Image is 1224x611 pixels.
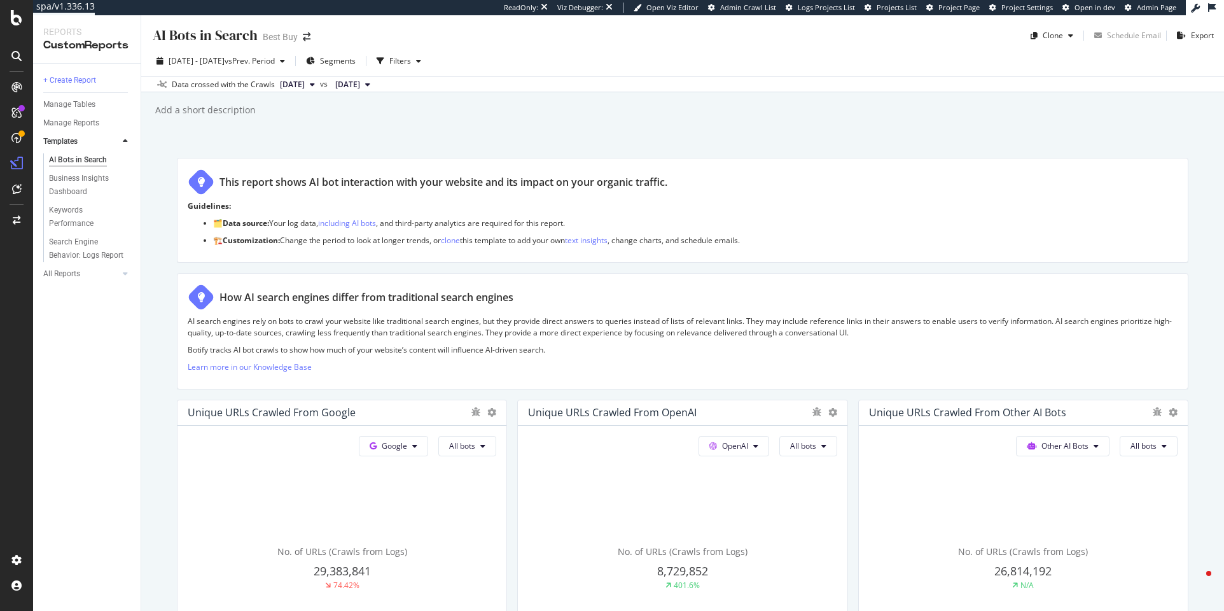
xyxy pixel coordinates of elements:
span: 29,383,841 [314,563,371,579]
strong: Data source: [223,218,269,228]
span: All bots [449,440,475,451]
a: clone [441,235,460,246]
span: OpenAI [722,440,748,451]
div: 401.6% [674,580,700,591]
strong: Customization: [223,235,280,246]
button: Segments [301,51,361,71]
button: Export [1172,25,1214,46]
button: [DATE] [275,77,320,92]
button: All bots [779,436,837,456]
span: Admin Crawl List [720,3,776,12]
span: Google [382,440,407,451]
a: Keywords Performance [49,204,132,230]
span: Open in dev [1074,3,1115,12]
a: Logs Projects List [786,3,855,13]
span: [DATE] - [DATE] [169,55,225,66]
a: Business Insights Dashboard [49,172,132,199]
div: Manage Reports [43,116,99,130]
div: Reports [43,25,130,38]
a: Open Viz Editor [634,3,699,13]
span: Projects List [877,3,917,12]
p: 🗂️ Your log data, , and third-party analytics are required for this report. [213,218,1178,228]
span: 8,729,852 [657,563,708,579]
div: Business Insights Dashboard [49,172,122,199]
a: Manage Reports [43,116,132,130]
a: Project Settings [989,3,1053,13]
div: CustomReports [43,38,130,53]
span: Project Settings [1001,3,1053,12]
span: No. of URLs (Crawls from Logs) [618,545,748,558]
div: Unique URLs Crawled from Google [188,406,356,419]
span: Segments [320,55,356,66]
a: All Reports [43,267,119,281]
a: Open in dev [1062,3,1115,13]
a: including AI bots [318,218,376,228]
span: All bots [790,440,816,451]
div: Schedule Email [1107,30,1161,41]
a: Search Engine Behavior: Logs Report [49,235,132,262]
span: No. of URLs (Crawls from Logs) [277,545,407,558]
div: N/A [1020,580,1034,591]
span: All bots [1130,440,1157,451]
div: Viz Debugger: [557,3,603,13]
a: + Create Report [43,74,132,87]
span: Project Page [938,3,980,12]
span: Logs Projects List [798,3,855,12]
a: Manage Tables [43,98,132,111]
div: Unique URLs Crawled from Other AI Bots [869,406,1066,419]
div: + Create Report [43,74,96,87]
div: Export [1191,30,1214,41]
button: Filters [372,51,426,71]
div: How AI search engines differ from traditional search enginesAI search engines rely on bots to cra... [177,273,1188,390]
a: text insights [565,235,608,246]
div: Clone [1043,30,1063,41]
div: 74.42% [333,580,359,591]
div: This report shows AI bot interaction with your website and its impact on your organic traffic.Gui... [177,158,1188,263]
div: Add a short description [154,104,256,116]
span: Admin Page [1137,3,1176,12]
span: vs Prev. Period [225,55,275,66]
a: Learn more in our Knowledge Base [188,362,312,372]
span: No. of URLs (Crawls from Logs) [958,545,1088,558]
a: Admin Crawl List [708,3,776,13]
div: arrow-right-arrow-left [303,32,310,41]
span: vs [320,78,330,90]
button: Google [359,436,428,456]
div: All Reports [43,267,80,281]
button: All bots [438,436,496,456]
div: bug [1152,407,1162,416]
button: All bots [1120,436,1178,456]
button: OpenAI [699,436,769,456]
div: Unique URLs Crawled from OpenAI [528,406,697,419]
div: Keywords Performance [49,204,120,230]
button: [DATE] - [DATE]vsPrev. Period [151,51,290,71]
div: Templates [43,135,78,148]
button: [DATE] [330,77,375,92]
a: AI Bots in Search [49,153,132,167]
div: bug [471,407,481,416]
a: Project Page [926,3,980,13]
button: Clone [1026,25,1078,46]
a: Admin Page [1125,3,1176,13]
p: 🏗️ Change the period to look at longer trends, or this template to add your own , change charts, ... [213,235,1178,246]
div: How AI search engines differ from traditional search engines [219,290,513,305]
a: Projects List [865,3,917,13]
div: Best Buy [263,31,298,43]
span: 2025 Aug. 19th [280,79,305,90]
button: Schedule Email [1089,25,1161,46]
p: Botify tracks AI bot crawls to show how much of your website’s content will influence AI-driven s... [188,344,1178,355]
div: AI Bots in Search [49,153,107,167]
div: Data crossed with the Crawls [172,79,275,90]
span: Other AI Bots [1041,440,1088,451]
span: 2024 Dec. 27th [335,79,360,90]
div: This report shows AI bot interaction with your website and its impact on your organic traffic. [219,175,667,190]
div: Filters [389,55,411,66]
button: Other AI Bots [1016,436,1109,456]
div: ReadOnly: [504,3,538,13]
div: bug [812,407,822,416]
div: AI Bots in Search [151,25,258,45]
iframe: Intercom live chat [1181,568,1211,598]
span: Open Viz Editor [646,3,699,12]
p: AI search engines rely on bots to crawl your website like traditional search engines, but they pr... [188,316,1178,337]
span: 26,814,192 [994,563,1052,579]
